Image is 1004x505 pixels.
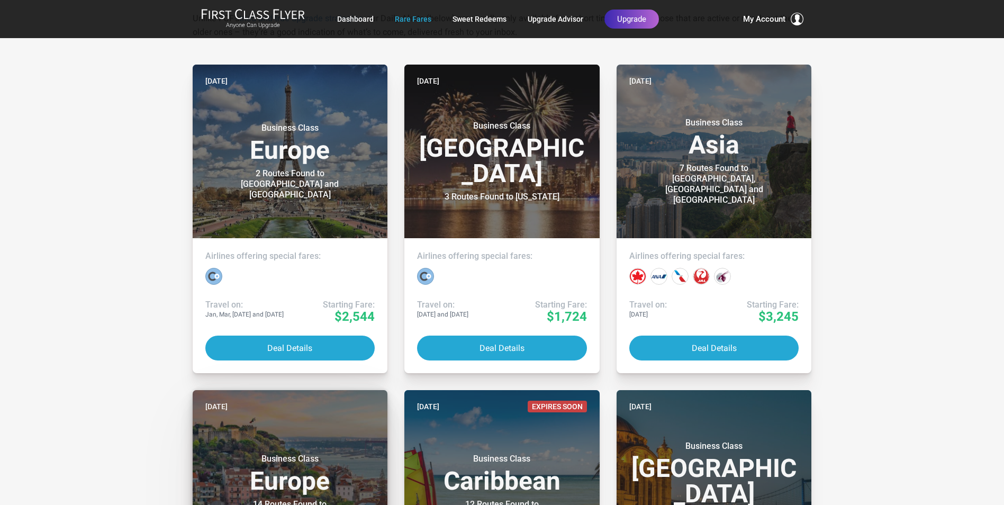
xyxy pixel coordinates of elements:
time: [DATE] [417,401,439,412]
button: Deal Details [417,336,587,360]
small: Business Class [436,454,568,464]
time: [DATE] [417,75,439,87]
div: Japan Airlines [693,268,710,285]
a: Dashboard [337,10,374,29]
div: All Nippon Airways [650,268,667,285]
small: Business Class [648,118,780,128]
div: 7 Routes Found to [GEOGRAPHIC_DATA], [GEOGRAPHIC_DATA] and [GEOGRAPHIC_DATA] [648,163,780,205]
small: Business Class [436,121,568,131]
a: [DATE]Business ClassEurope2 Routes Found to [GEOGRAPHIC_DATA] and [GEOGRAPHIC_DATA]Airlines offer... [193,65,388,373]
h4: Airlines offering special fares: [417,251,587,261]
button: My Account [743,13,803,25]
div: 2 Routes Found to [GEOGRAPHIC_DATA] and [GEOGRAPHIC_DATA] [224,168,356,200]
a: First Class FlyerAnyone Can Upgrade [201,8,305,30]
a: Rare Fares [395,10,431,29]
div: 3 Routes Found to [US_STATE] [436,192,568,202]
small: Business Class [648,441,780,452]
div: Air Canada [629,268,646,285]
time: [DATE] [205,401,228,412]
h3: Caribbean [417,454,587,494]
div: American Airlines [672,268,689,285]
time: [DATE] [629,75,652,87]
button: Deal Details [629,336,799,360]
div: La Compagnie [417,268,434,285]
a: [DATE]Business Class[GEOGRAPHIC_DATA]3 Routes Found to [US_STATE]Airlines offering special fares:... [404,65,600,373]
span: Expires Soon [528,401,587,412]
time: [DATE] [629,401,652,412]
h4: Airlines offering special fares: [205,251,375,261]
a: [DATE]Business ClassAsia7 Routes Found to [GEOGRAPHIC_DATA], [GEOGRAPHIC_DATA] and [GEOGRAPHIC_DA... [617,65,812,373]
a: Upgrade [604,10,659,29]
img: First Class Flyer [201,8,305,20]
a: Sweet Redeems [453,10,506,29]
h3: Asia [629,118,799,158]
small: Business Class [224,454,356,464]
span: My Account [743,13,785,25]
h3: [GEOGRAPHIC_DATA] [417,121,587,186]
h3: Europe [205,123,375,163]
div: La Compagnie [205,268,222,285]
h3: Europe [205,454,375,494]
div: Qatar [714,268,731,285]
a: Upgrade Advisor [528,10,583,29]
small: Business Class [224,123,356,133]
h4: Airlines offering special fares: [629,251,799,261]
button: Deal Details [205,336,375,360]
small: Anyone Can Upgrade [201,22,305,29]
time: [DATE] [205,75,228,87]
